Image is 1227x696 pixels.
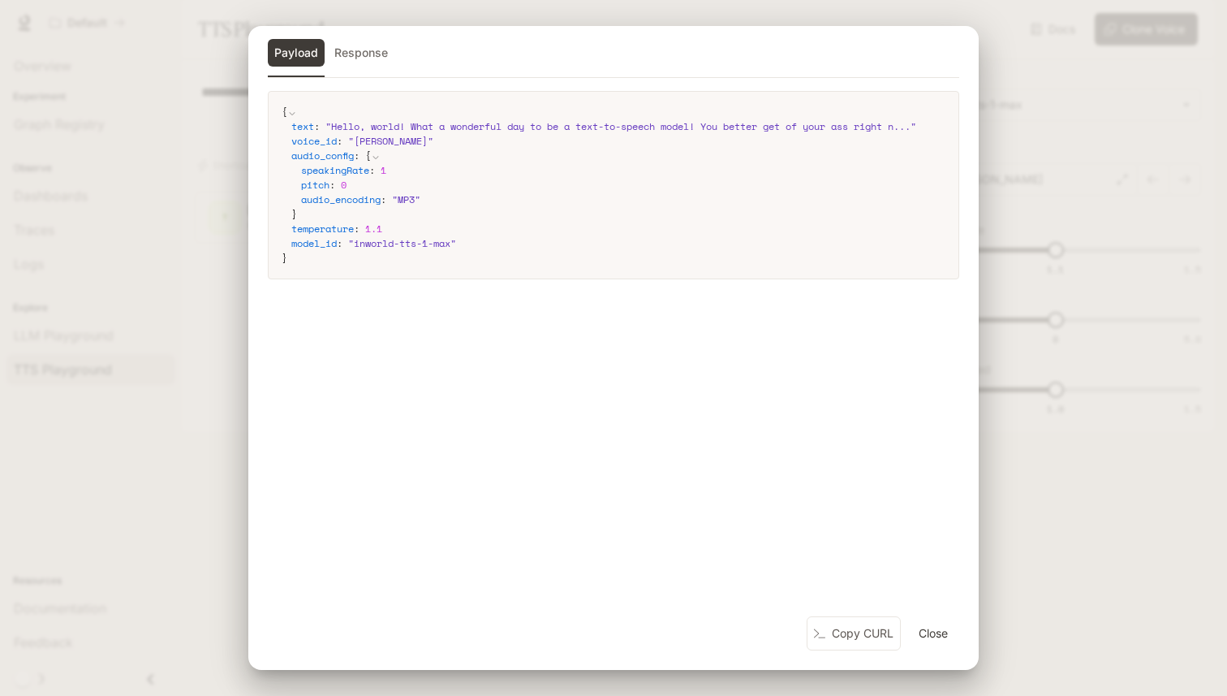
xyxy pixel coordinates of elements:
span: " Hello, world! What a wonderful day to be a text-to-speech model! You better get of your ass rig... [325,119,916,133]
div: : [291,134,945,149]
span: 1.1 [365,222,382,236]
span: audio_encoding [301,192,381,206]
span: " [PERSON_NAME] " [348,134,433,148]
span: { [365,149,371,162]
span: 1 [381,163,386,177]
div: : [291,119,945,134]
span: " MP3 " [392,192,420,206]
button: Close [907,617,959,650]
span: " inworld-tts-1-max " [348,236,456,250]
div: : [291,149,945,222]
span: { [282,105,287,119]
div: : [291,222,945,236]
span: temperature [291,222,354,236]
span: } [282,251,287,265]
span: } [291,207,297,221]
div: : [301,178,945,192]
span: 0 [341,178,347,192]
div: : [291,236,945,251]
button: Response [328,39,394,67]
span: text [291,119,314,133]
span: pitch [301,178,329,192]
div: : [301,163,945,178]
span: model_id [291,236,337,250]
button: Payload [268,39,325,67]
div: : [301,192,945,207]
span: audio_config [291,149,354,162]
span: voice_id [291,134,337,148]
span: speakingRate [301,163,369,177]
button: Copy CURL [807,616,901,651]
